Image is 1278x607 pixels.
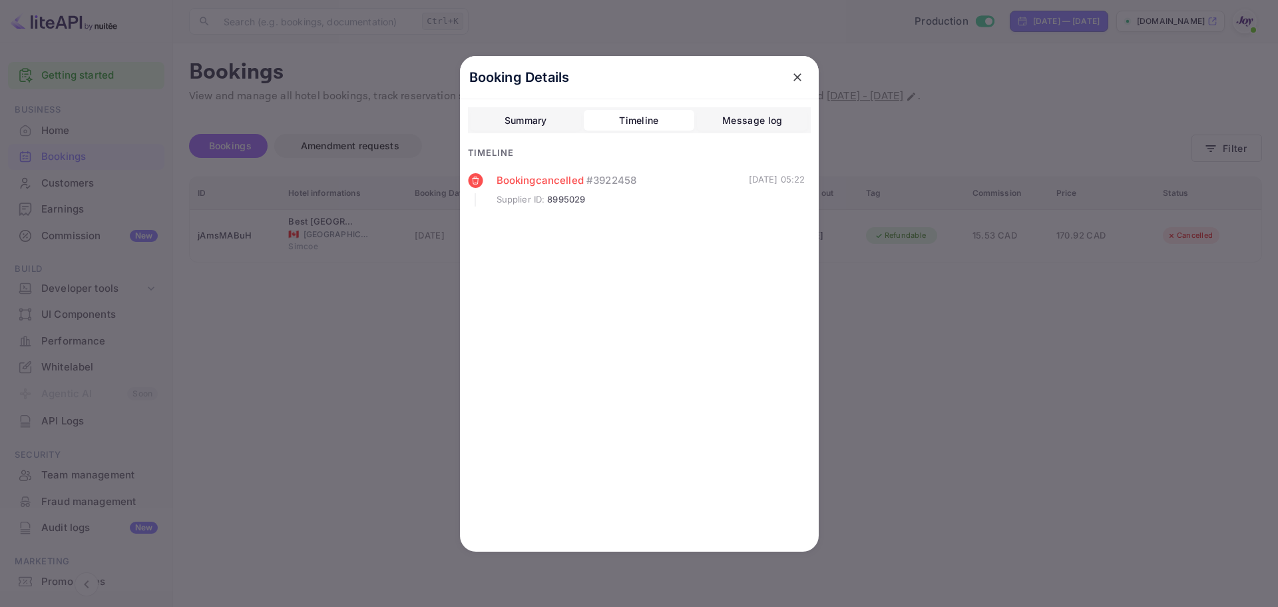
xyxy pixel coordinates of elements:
[584,110,694,131] button: Timeline
[468,147,811,160] div: Timeline
[722,113,782,129] div: Message log
[505,113,547,129] div: Summary
[471,110,581,131] button: Summary
[586,173,636,189] span: # 3922458
[619,113,658,129] div: Timeline
[497,173,749,189] div: Booking cancelled
[785,65,809,89] button: close
[749,173,805,207] div: [DATE] 05:22
[547,193,585,207] span: 8995029
[697,110,807,131] button: Message log
[497,193,545,207] span: Supplier ID :
[469,67,570,87] p: Booking Details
